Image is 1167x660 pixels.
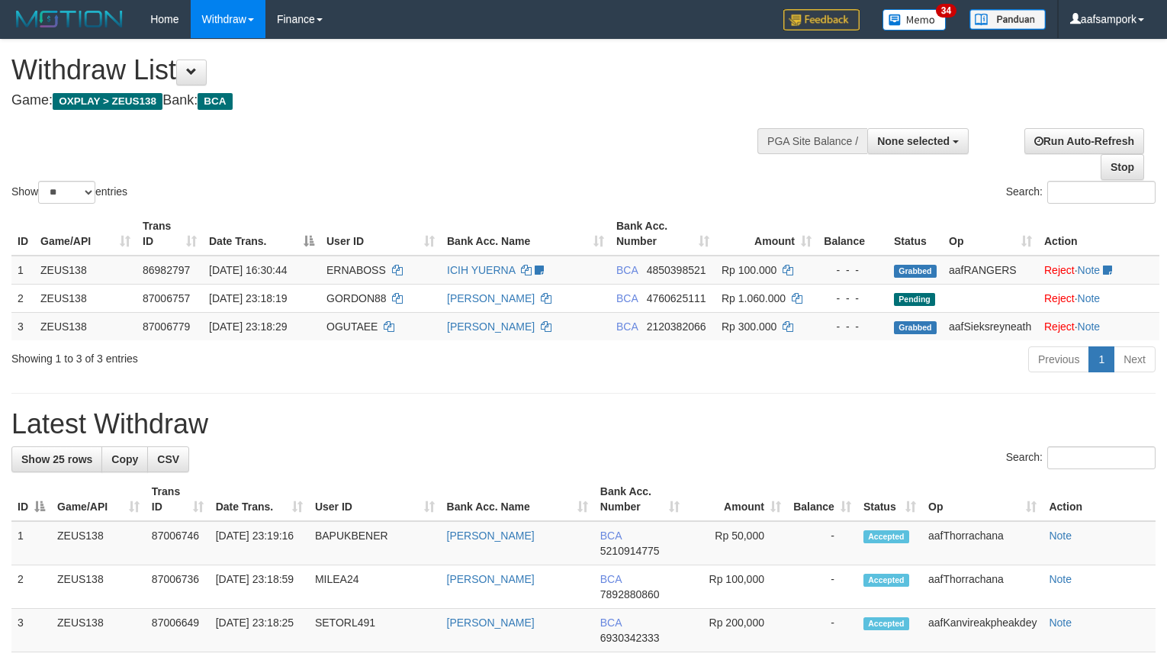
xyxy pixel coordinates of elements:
th: Action [1043,478,1156,521]
th: Trans ID: activate to sort column ascending [137,212,203,256]
span: GORDON88 [326,292,387,304]
span: Accepted [863,530,909,543]
th: Op: activate to sort column ascending [922,478,1043,521]
th: ID [11,212,34,256]
button: None selected [867,128,969,154]
a: 1 [1088,346,1114,372]
td: BAPUKBENER [309,521,441,565]
span: [DATE] 16:30:44 [209,264,287,276]
div: PGA Site Balance / [757,128,867,154]
th: Bank Acc. Name: activate to sort column ascending [441,212,610,256]
a: Note [1078,292,1101,304]
div: - - - [824,291,882,306]
span: Copy 4760625111 to clipboard [647,292,706,304]
td: ZEUS138 [34,256,137,285]
span: OXPLAY > ZEUS138 [53,93,162,110]
a: Note [1049,530,1072,542]
span: Copy 2120382066 to clipboard [647,320,706,333]
span: OGUTAEE [326,320,378,333]
td: ZEUS138 [51,565,146,609]
td: · [1038,284,1159,312]
th: Bank Acc. Name: activate to sort column ascending [441,478,594,521]
th: Balance: activate to sort column ascending [787,478,857,521]
td: ZEUS138 [51,521,146,565]
a: Note [1049,573,1072,585]
th: Action [1038,212,1159,256]
img: MOTION_logo.png [11,8,127,31]
span: Copy 4850398521 to clipboard [647,264,706,276]
th: Status [888,212,943,256]
th: Date Trans.: activate to sort column descending [203,212,320,256]
span: Grabbed [894,265,937,278]
span: None selected [877,135,950,147]
td: aafKanvireakpheakdey [922,609,1043,652]
th: ID: activate to sort column descending [11,478,51,521]
a: Show 25 rows [11,446,102,472]
td: aafRANGERS [943,256,1038,285]
img: panduan.png [969,9,1046,30]
td: - [787,521,857,565]
td: Rp 100,000 [686,565,787,609]
a: Note [1049,617,1072,629]
select: Showentries [38,181,95,204]
td: MILEA24 [309,565,441,609]
td: 1 [11,256,34,285]
a: Note [1078,320,1101,333]
span: BCA [600,530,622,542]
div: Showing 1 to 3 of 3 entries [11,345,475,366]
span: BCA [616,320,638,333]
span: BCA [198,93,232,110]
td: ZEUS138 [34,284,137,312]
td: Rp 200,000 [686,609,787,652]
th: Game/API: activate to sort column ascending [51,478,146,521]
td: aafThorrachana [922,521,1043,565]
a: Next [1114,346,1156,372]
td: SETORL491 [309,609,441,652]
span: ERNABOSS [326,264,386,276]
th: Amount: activate to sort column ascending [715,212,818,256]
img: Button%20Memo.svg [882,9,947,31]
td: 2 [11,284,34,312]
td: 1 [11,521,51,565]
a: Copy [101,446,148,472]
th: Status: activate to sort column ascending [857,478,922,521]
td: ZEUS138 [34,312,137,340]
span: Show 25 rows [21,453,92,465]
div: - - - [824,319,882,334]
h1: Latest Withdraw [11,409,1156,439]
span: Pending [894,293,935,306]
td: [DATE] 23:18:25 [210,609,309,652]
span: 34 [936,4,956,18]
td: ZEUS138 [51,609,146,652]
span: Rp 1.060.000 [722,292,786,304]
span: Copy 5210914775 to clipboard [600,545,660,557]
td: Rp 50,000 [686,521,787,565]
h1: Withdraw List [11,55,763,85]
th: Game/API: activate to sort column ascending [34,212,137,256]
th: User ID: activate to sort column ascending [309,478,441,521]
a: Reject [1044,264,1075,276]
td: 3 [11,312,34,340]
td: [DATE] 23:18:59 [210,565,309,609]
label: Search: [1006,181,1156,204]
span: 87006779 [143,320,190,333]
span: BCA [600,617,622,629]
a: [PERSON_NAME] [447,573,535,585]
td: - [787,609,857,652]
a: Reject [1044,292,1075,304]
span: Accepted [863,617,909,630]
span: BCA [616,264,638,276]
label: Show entries [11,181,127,204]
span: Rp 100.000 [722,264,776,276]
a: [PERSON_NAME] [447,530,535,542]
a: CSV [147,446,189,472]
td: 3 [11,609,51,652]
span: BCA [600,573,622,585]
th: Balance [818,212,888,256]
td: · [1038,312,1159,340]
a: Reject [1044,320,1075,333]
td: aafThorrachana [922,565,1043,609]
a: [PERSON_NAME] [447,320,535,333]
a: Stop [1101,154,1144,180]
a: [PERSON_NAME] [447,292,535,304]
